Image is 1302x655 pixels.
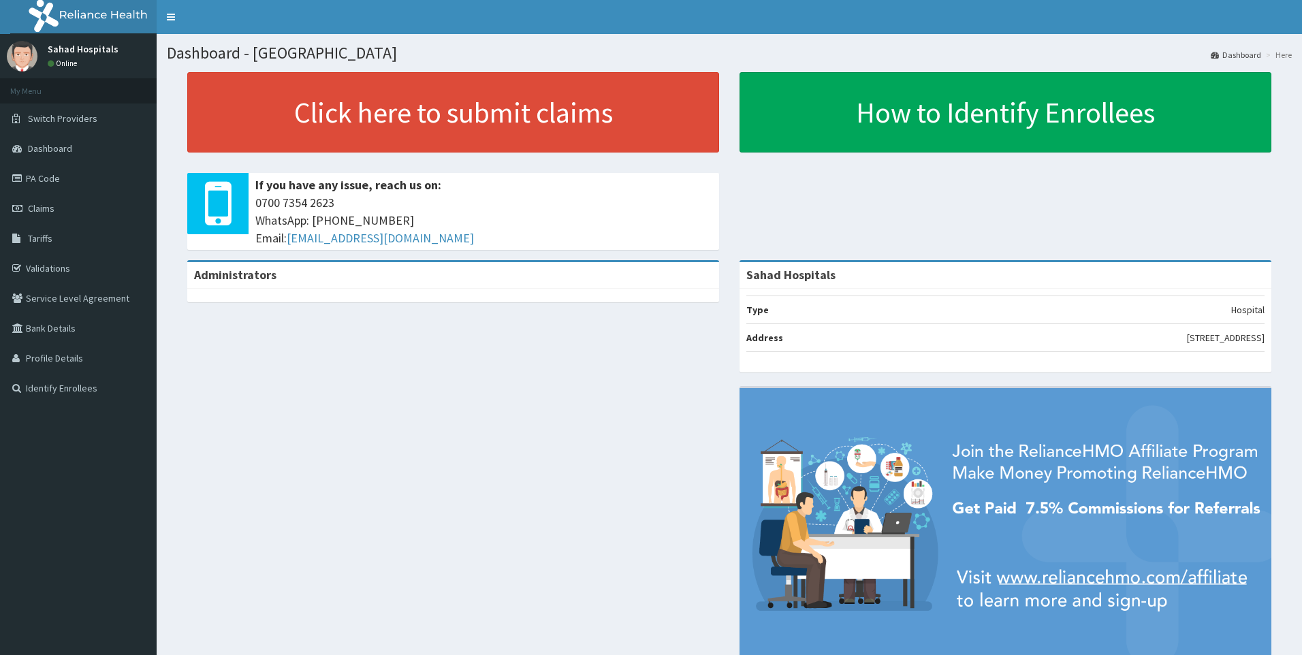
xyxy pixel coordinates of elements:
b: Type [746,304,769,316]
a: [EMAIL_ADDRESS][DOMAIN_NAME] [287,230,474,246]
p: [STREET_ADDRESS] [1187,331,1265,345]
b: If you have any issue, reach us on: [255,177,441,193]
span: Switch Providers [28,112,97,125]
span: Tariffs [28,232,52,244]
span: Dashboard [28,142,72,155]
a: Dashboard [1211,49,1261,61]
h1: Dashboard - [GEOGRAPHIC_DATA] [167,44,1292,62]
a: Click here to submit claims [187,72,719,153]
span: 0700 7354 2623 WhatsApp: [PHONE_NUMBER] Email: [255,194,712,246]
b: Address [746,332,783,344]
img: User Image [7,41,37,71]
a: How to Identify Enrollees [740,72,1271,153]
strong: Sahad Hospitals [746,267,836,283]
li: Here [1263,49,1292,61]
a: Online [48,59,80,68]
p: Sahad Hospitals [48,44,118,54]
b: Administrators [194,267,276,283]
span: Claims [28,202,54,214]
p: Hospital [1231,303,1265,317]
